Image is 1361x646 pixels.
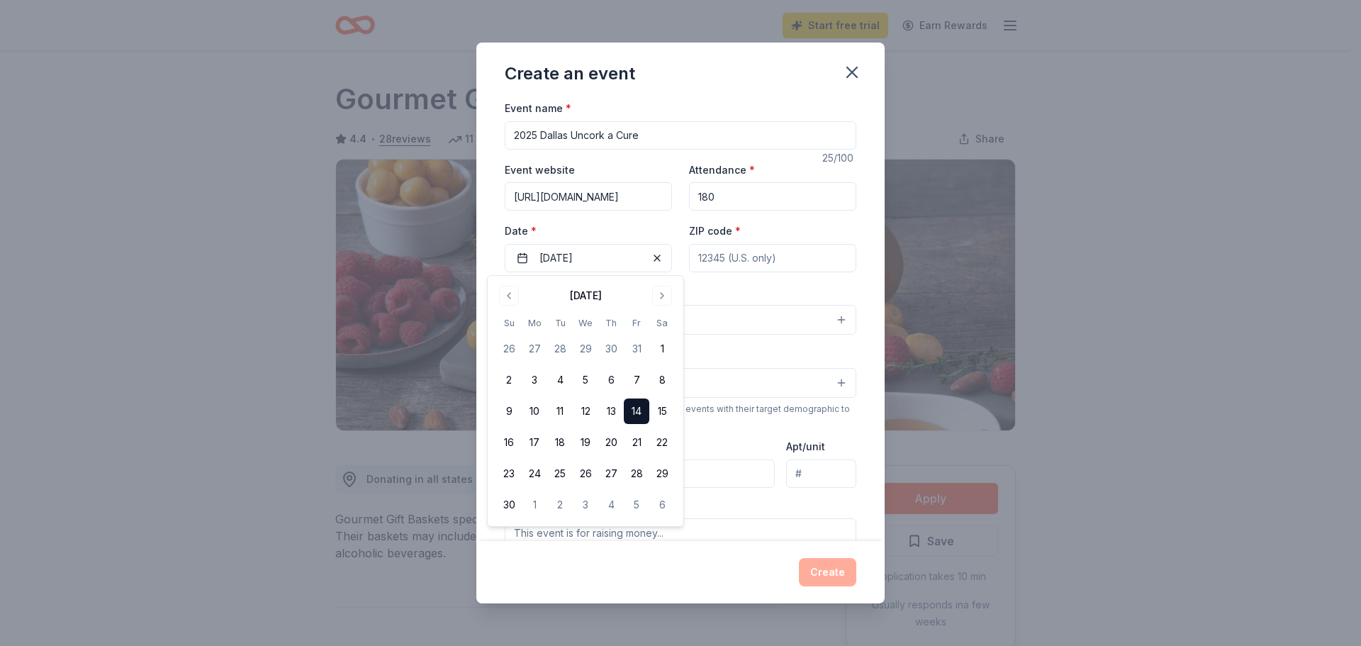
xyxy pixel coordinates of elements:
[499,286,519,306] button: Go to previous month
[786,460,856,488] input: #
[598,316,624,330] th: Thursday
[570,287,602,304] div: [DATE]
[547,430,573,455] button: 18
[689,244,856,272] input: 12345 (U.S. only)
[649,492,675,518] button: 6
[522,336,547,362] button: 27
[505,182,672,211] input: https://www...
[573,492,598,518] button: 3
[624,316,649,330] th: Friday
[624,461,649,486] button: 28
[496,367,522,393] button: 2
[624,367,649,393] button: 7
[649,399,675,424] button: 15
[547,367,573,393] button: 4
[649,336,675,362] button: 1
[598,367,624,393] button: 6
[505,121,856,150] input: Spring Fundraiser
[505,62,635,85] div: Create an event
[624,492,649,518] button: 5
[522,492,547,518] button: 1
[505,101,571,116] label: Event name
[505,224,672,238] label: Date
[496,461,522,486] button: 23
[547,316,573,330] th: Tuesday
[652,286,672,306] button: Go to next month
[522,399,547,424] button: 10
[573,367,598,393] button: 5
[522,367,547,393] button: 3
[547,492,573,518] button: 2
[573,430,598,455] button: 19
[496,316,522,330] th: Sunday
[786,440,825,454] label: Apt/unit
[624,430,649,455] button: 21
[573,316,598,330] th: Wednesday
[649,367,675,393] button: 8
[505,163,575,177] label: Event website
[522,430,547,455] button: 17
[522,316,547,330] th: Monday
[496,492,522,518] button: 30
[598,336,624,362] button: 30
[547,461,573,486] button: 25
[689,163,755,177] label: Attendance
[598,430,624,455] button: 20
[573,399,598,424] button: 12
[649,430,675,455] button: 22
[496,399,522,424] button: 9
[624,336,649,362] button: 31
[573,336,598,362] button: 29
[822,150,856,167] div: 25 /100
[547,399,573,424] button: 11
[598,399,624,424] button: 13
[649,316,675,330] th: Saturday
[598,492,624,518] button: 4
[496,430,522,455] button: 16
[624,399,649,424] button: 14
[649,461,675,486] button: 29
[689,224,741,238] label: ZIP code
[522,461,547,486] button: 24
[505,244,672,272] button: [DATE]
[689,182,856,211] input: 20
[547,336,573,362] button: 28
[573,461,598,486] button: 26
[496,336,522,362] button: 26
[598,461,624,486] button: 27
